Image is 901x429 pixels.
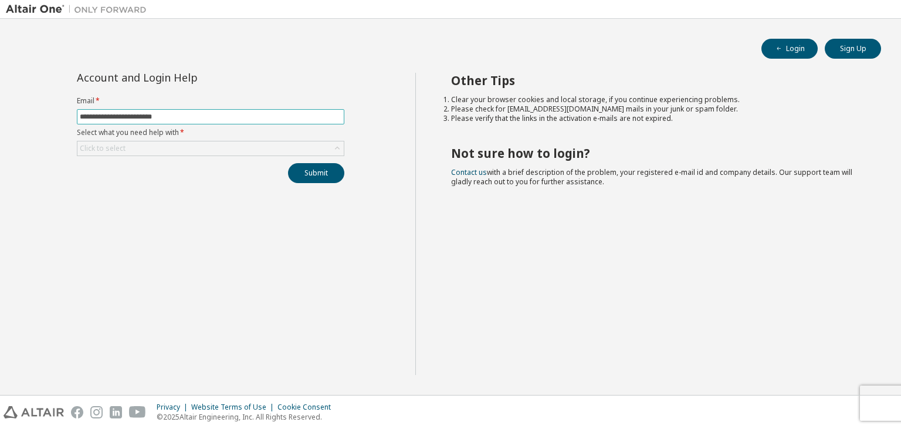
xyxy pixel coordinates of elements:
[825,39,881,59] button: Sign Up
[761,39,818,59] button: Login
[191,403,277,412] div: Website Terms of Use
[129,406,146,418] img: youtube.svg
[4,406,64,418] img: altair_logo.svg
[157,403,191,412] div: Privacy
[451,95,861,104] li: Clear your browser cookies and local storage, if you continue experiencing problems.
[451,73,861,88] h2: Other Tips
[90,406,103,418] img: instagram.svg
[277,403,338,412] div: Cookie Consent
[451,114,861,123] li: Please verify that the links in the activation e-mails are not expired.
[77,141,344,156] div: Click to select
[77,73,291,82] div: Account and Login Help
[157,412,338,422] p: © 2025 Altair Engineering, Inc. All Rights Reserved.
[71,406,83,418] img: facebook.svg
[80,144,126,153] div: Click to select
[288,163,344,183] button: Submit
[110,406,122,418] img: linkedin.svg
[451,167,852,187] span: with a brief description of the problem, your registered e-mail id and company details. Our suppo...
[6,4,153,15] img: Altair One
[77,128,344,137] label: Select what you need help with
[77,96,344,106] label: Email
[451,104,861,114] li: Please check for [EMAIL_ADDRESS][DOMAIN_NAME] mails in your junk or spam folder.
[451,167,487,177] a: Contact us
[451,146,861,161] h2: Not sure how to login?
